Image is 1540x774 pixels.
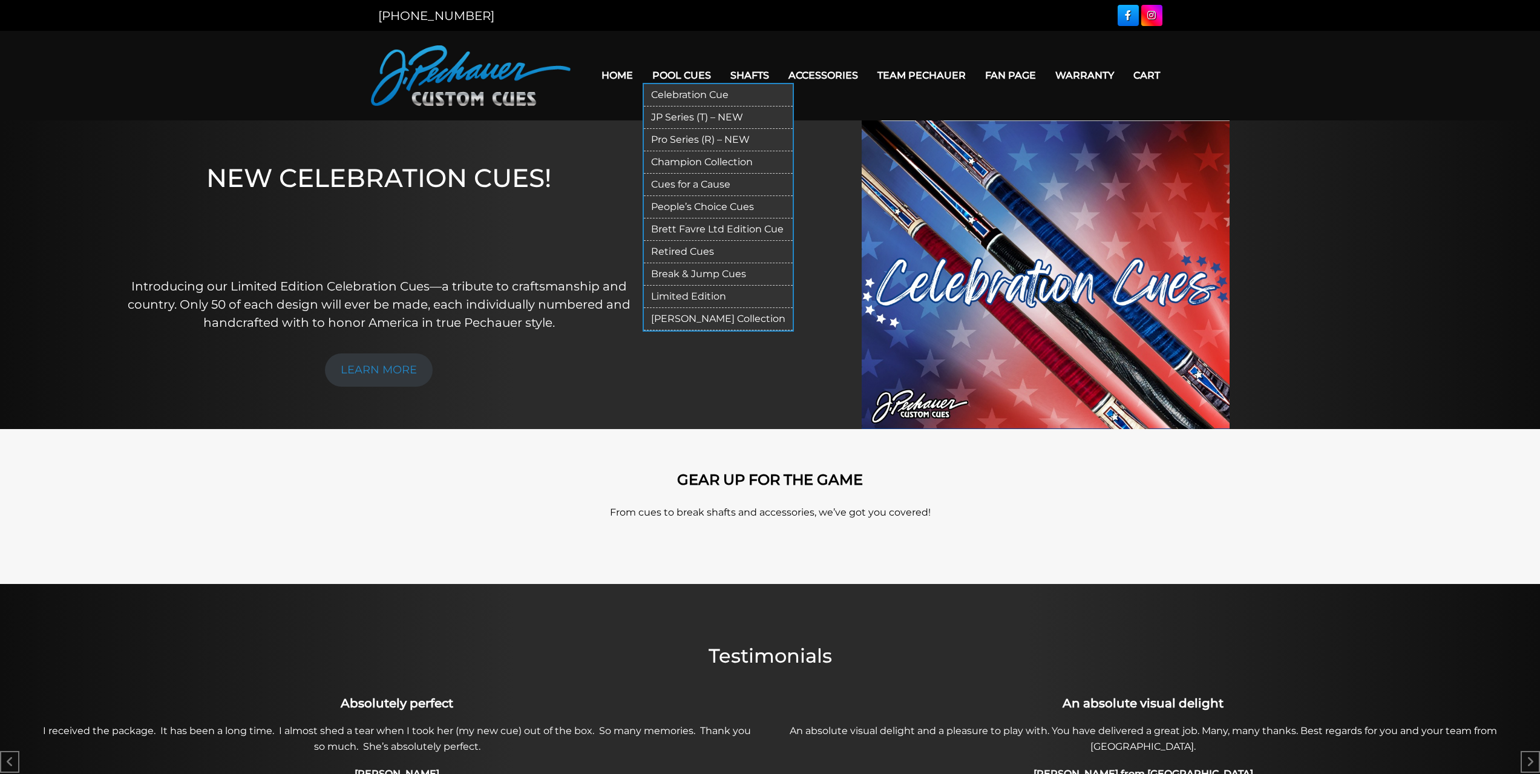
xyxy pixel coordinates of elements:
[721,60,779,91] a: Shafts
[122,163,637,260] h1: NEW CELEBRATION CUES!
[975,60,1046,91] a: Fan Page
[371,45,571,106] img: Pechauer Custom Cues
[868,60,975,91] a: Team Pechauer
[644,308,793,330] a: [PERSON_NAME] Collection
[644,107,793,129] a: JP Series (T) – NEW
[325,353,433,387] a: LEARN MORE
[592,60,643,91] a: Home
[425,505,1115,520] p: From cues to break shafts and accessories, we’ve got you covered!
[643,60,721,91] a: Pool Cues
[378,8,494,23] a: [PHONE_NUMBER]
[644,196,793,218] a: People’s Choice Cues
[1124,60,1170,91] a: Cart
[777,723,1510,755] p: An absolute visual delight and a pleasure to play with. You have delivered a great job. Many, man...
[644,174,793,196] a: Cues for a Cause
[644,129,793,151] a: Pro Series (R) – NEW
[644,218,793,241] a: Brett Favre Ltd Edition Cue
[644,286,793,308] a: Limited Edition
[122,277,637,332] p: Introducing our Limited Edition Celebration Cues—a tribute to craftsmanship and country. Only 50 ...
[777,694,1510,712] h3: An absolute visual delight
[677,471,863,488] strong: GEAR UP FOR THE GAME
[31,694,764,712] h3: Absolutely perfect
[31,723,764,755] p: I received the package. It has been a long time. I almost shed a tear when I took her (my new cue...
[644,84,793,107] a: Celebration Cue
[644,151,793,174] a: Champion Collection
[644,241,793,263] a: Retired Cues
[779,60,868,91] a: Accessories
[644,263,793,286] a: Break & Jump Cues
[1046,60,1124,91] a: Warranty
